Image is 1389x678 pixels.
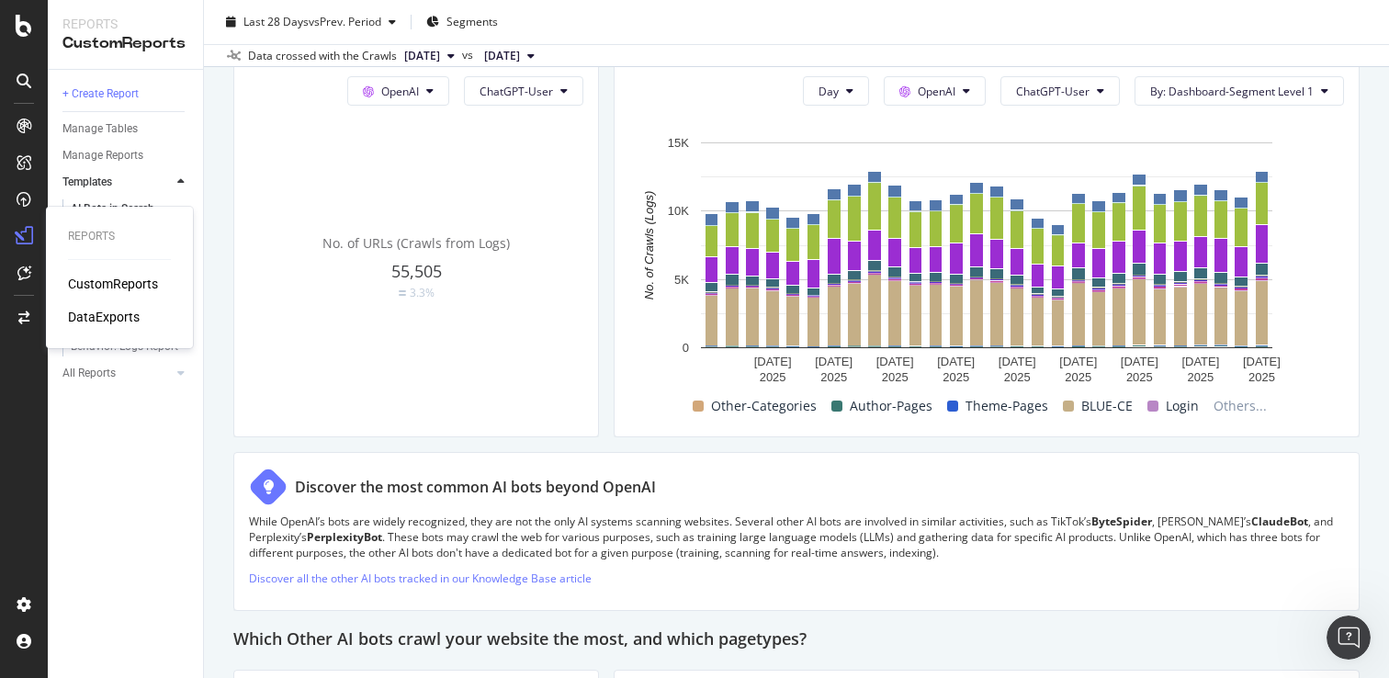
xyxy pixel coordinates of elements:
span: Day [819,84,839,99]
img: Equal [399,290,406,296]
a: + Create Report [62,85,190,104]
div: Discover the most common AI bots beyond OpenAIWhile OpenAI’s bots are widely recognized, they are... [233,452,1360,611]
strong: ByteSpider [1091,514,1152,529]
div: Which Other AI bots crawl your website the most, and which pagetypes? [233,626,1360,655]
a: Discover all the other AI bots tracked in our Knowledge Base article [249,571,592,586]
text: 5K [674,273,689,287]
span: No. of URLs (Crawls from Logs) [322,234,510,252]
span: OpenAI [381,84,419,99]
span: vs [462,47,477,63]
text: [DATE] [1121,355,1158,368]
strong: ClaudeBot [1251,514,1308,529]
div: + Create Report [62,85,139,104]
a: AI Bots in Search [71,199,190,219]
button: By: Dashboard-Segment Level 1 [1135,76,1344,106]
a: DataExports [68,308,140,326]
button: Last 28 DaysvsPrev. Period [219,7,403,37]
text: 2025 [820,370,847,384]
div: Templates [62,173,112,192]
text: [DATE] [999,355,1036,368]
button: [DATE] [477,45,542,67]
span: vs Prev. Period [309,14,381,29]
button: ChatGPT-User [464,76,583,106]
h2: Which Other AI bots crawl your website the most, and which pagetypes? [233,626,807,655]
span: Login [1166,395,1199,417]
a: Manage Reports [62,146,190,165]
svg: A chart. [629,133,1344,390]
text: [DATE] [815,355,853,368]
text: 0 [683,341,689,355]
span: Segments [446,14,498,29]
span: Last 28 Days [243,14,309,29]
text: 10K [668,205,689,219]
text: 2025 [1004,370,1031,384]
text: 2025 [882,370,909,384]
span: 55,505 [391,260,442,282]
button: OpenAI [347,76,449,106]
a: All Reports [62,364,172,383]
div: Reports [68,229,171,244]
span: Author-Pages [850,395,932,417]
button: Segments [419,7,505,37]
a: Templates [62,173,172,192]
span: By: Dashboard-Segment Level 1 [1150,84,1314,99]
span: 2025 Jul. 1st [484,48,520,64]
text: 2025 [1065,370,1091,384]
div: All Reports [62,364,116,383]
span: Theme-Pages [966,395,1048,417]
text: No. of Crawls (Logs) [642,191,656,299]
strong: PerplexityBot [307,529,382,545]
text: [DATE] [754,355,792,368]
text: 2025 [1248,370,1275,384]
div: AI Bots in Search [71,199,154,219]
span: 2025 Aug. 12th [404,48,440,64]
span: Others... [1206,395,1274,417]
div: Reports [62,15,188,33]
span: OpenAI [918,84,955,99]
span: ChatGPT-User [1016,84,1090,99]
span: ChatGPT-User [480,84,553,99]
button: ChatGPT-User [1000,76,1120,106]
button: [DATE] [397,45,462,67]
button: Day [803,76,869,106]
div: 3.3% [410,285,435,300]
button: OpenAI [884,76,986,106]
text: 2025 [1187,370,1214,384]
span: Other-Categories [711,395,817,417]
text: [DATE] [1243,355,1281,368]
a: CustomReports [68,275,158,293]
div: Data crossed with the Crawls [248,48,397,64]
text: [DATE] [1181,355,1219,368]
text: 2025 [943,370,969,384]
p: While OpenAI’s bots are widely recognized, they are not the only AI systems scanning websites. Se... [249,514,1344,560]
div: Discover the most common AI bots beyond OpenAI [295,477,656,498]
text: [DATE] [876,355,914,368]
a: Manage Tables [62,119,190,139]
div: Unique URLs Crawled from ChatGPT-UserOpenAIChatGPT-UserNo. of URLs (Crawls from Logs)55,505Equal3.3% [233,24,599,437]
span: BLUE-CE [1081,395,1133,417]
div: Manage Reports [62,146,143,165]
div: CustomReports [62,33,188,54]
text: 2025 [1126,370,1153,384]
text: 2025 [760,370,786,384]
text: 15K [668,136,689,150]
text: [DATE] [1059,355,1097,368]
iframe: Intercom live chat [1327,616,1371,660]
div: Manage Tables [62,119,138,139]
div: Crawl Volume from ChatGPT-User by Dashboard-Segment Level 1DayOpenAIChatGPT-UserBy: Dashboard-Seg... [614,24,1360,437]
text: [DATE] [937,355,975,368]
